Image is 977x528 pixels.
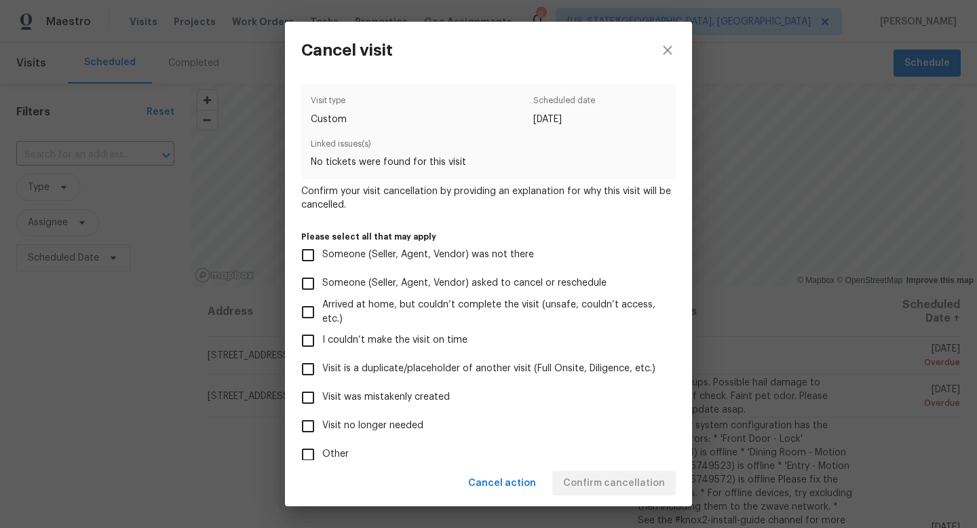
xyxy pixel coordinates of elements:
[322,362,655,376] span: Visit is a duplicate/placeholder of another visit (Full Onsite, Diligence, etc.)
[301,233,676,241] label: Please select all that may apply
[301,41,393,60] h3: Cancel visit
[533,113,595,126] span: [DATE]
[311,94,347,113] span: Visit type
[463,471,541,496] button: Cancel action
[311,137,666,156] span: Linked issues(s)
[322,276,607,290] span: Someone (Seller, Agent, Vendor) asked to cancel or reschedule
[468,475,536,492] span: Cancel action
[533,94,595,113] span: Scheduled date
[311,113,347,126] span: Custom
[322,447,349,461] span: Other
[643,22,692,79] button: close
[322,248,534,262] span: Someone (Seller, Agent, Vendor) was not there
[311,155,666,169] span: No tickets were found for this visit
[322,390,450,404] span: Visit was mistakenly created
[322,298,665,326] span: Arrived at home, but couldn’t complete the visit (unsafe, couldn’t access, etc.)
[322,333,467,347] span: I couldn’t make the visit on time
[301,185,676,212] span: Confirm your visit cancellation by providing an explanation for why this visit will be cancelled.
[322,419,423,433] span: Visit no longer needed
